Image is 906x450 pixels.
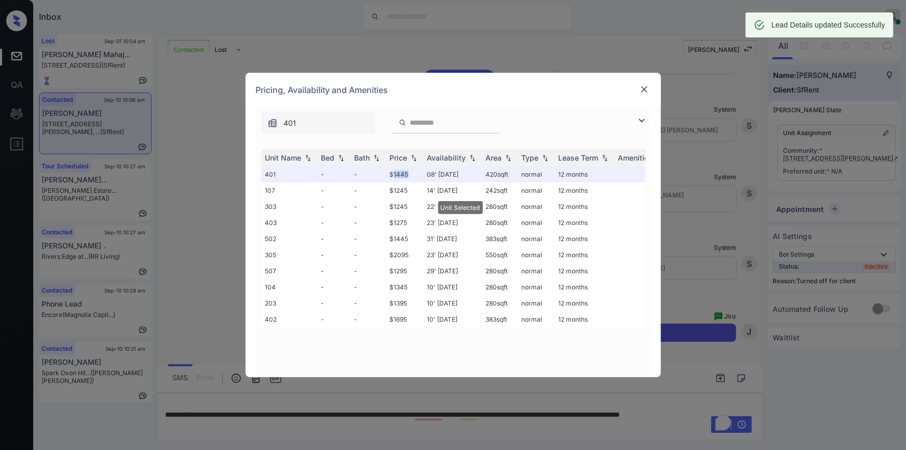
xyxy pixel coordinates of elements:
[350,182,386,198] td: -
[600,154,610,162] img: sorting
[246,73,661,107] div: Pricing, Availability and Amenities
[555,166,614,182] td: 12 months
[482,311,518,327] td: 383 sqft
[518,231,555,247] td: normal
[350,311,386,327] td: -
[555,198,614,215] td: 12 months
[350,279,386,295] td: -
[386,295,423,311] td: $1395
[317,231,350,247] td: -
[540,154,550,162] img: sorting
[355,153,370,162] div: Bath
[559,153,599,162] div: Lease Term
[261,166,317,182] td: 401
[386,263,423,279] td: $1295
[423,263,482,279] td: 29' [DATE]
[261,231,317,247] td: 502
[261,182,317,198] td: 107
[321,153,335,162] div: Bed
[386,231,423,247] td: $1445
[482,247,518,263] td: 550 sqft
[336,154,346,162] img: sorting
[261,295,317,311] td: 203
[482,263,518,279] td: 280 sqft
[635,114,648,127] img: icon-zuma
[317,215,350,231] td: -
[518,247,555,263] td: normal
[409,154,419,162] img: sorting
[555,295,614,311] td: 12 months
[317,182,350,198] td: -
[518,311,555,327] td: normal
[386,215,423,231] td: $1275
[386,247,423,263] td: $2095
[386,311,423,327] td: $1695
[350,295,386,311] td: -
[482,198,518,215] td: 280 sqft
[317,198,350,215] td: -
[467,154,478,162] img: sorting
[261,247,317,263] td: 305
[618,153,653,162] div: Amenities
[482,182,518,198] td: 242 sqft
[555,182,614,198] td: 12 months
[423,182,482,198] td: 14' [DATE]
[482,279,518,295] td: 280 sqft
[482,215,518,231] td: 280 sqft
[482,166,518,182] td: 420 sqft
[261,279,317,295] td: 104
[482,295,518,311] td: 280 sqft
[423,279,482,295] td: 10' [DATE]
[317,311,350,327] td: -
[261,215,317,231] td: 403
[371,154,382,162] img: sorting
[267,118,278,128] img: icon-zuma
[317,279,350,295] td: -
[261,263,317,279] td: 507
[518,166,555,182] td: normal
[555,311,614,327] td: 12 months
[261,311,317,327] td: 402
[518,263,555,279] td: normal
[386,198,423,215] td: $1245
[555,279,614,295] td: 12 months
[317,263,350,279] td: -
[284,117,296,129] span: 401
[317,247,350,263] td: -
[317,166,350,182] td: -
[423,295,482,311] td: 10' [DATE]
[423,198,482,215] td: 22' [DATE]
[303,154,313,162] img: sorting
[555,231,614,247] td: 12 months
[518,215,555,231] td: normal
[522,153,539,162] div: Type
[350,247,386,263] td: -
[386,279,423,295] td: $1345
[423,247,482,263] td: 23' [DATE]
[486,153,502,162] div: Area
[772,16,885,34] div: Lead Details updated Successfully
[423,166,482,182] td: 08' [DATE]
[399,118,407,127] img: icon-zuma
[265,153,302,162] div: Unit Name
[518,198,555,215] td: normal
[427,153,466,162] div: Availability
[350,263,386,279] td: -
[555,263,614,279] td: 12 months
[555,247,614,263] td: 12 months
[386,166,423,182] td: $1445
[317,295,350,311] td: -
[482,231,518,247] td: 383 sqft
[423,231,482,247] td: 31' [DATE]
[350,166,386,182] td: -
[555,215,614,231] td: 12 months
[350,198,386,215] td: -
[423,215,482,231] td: 23' [DATE]
[350,231,386,247] td: -
[518,279,555,295] td: normal
[350,215,386,231] td: -
[423,311,482,327] td: 10' [DATE]
[390,153,408,162] div: Price
[386,182,423,198] td: $1245
[503,154,513,162] img: sorting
